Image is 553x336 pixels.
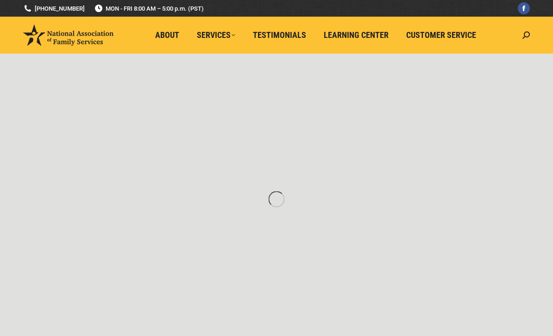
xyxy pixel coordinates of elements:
[317,26,395,44] a: Learning Center
[94,4,204,13] span: MON - FRI 8:00 AM – 5:00 p.m. (PST)
[253,30,306,40] span: Testimonials
[197,30,235,40] span: Services
[406,30,476,40] span: Customer Service
[400,26,483,44] a: Customer Service
[246,26,313,44] a: Testimonials
[149,26,186,44] a: About
[23,24,113,46] img: National Association of Family Services
[324,30,389,40] span: Learning Center
[23,4,85,13] a: [PHONE_NUMBER]
[518,2,530,14] a: Facebook page opens in new window
[155,30,179,40] span: About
